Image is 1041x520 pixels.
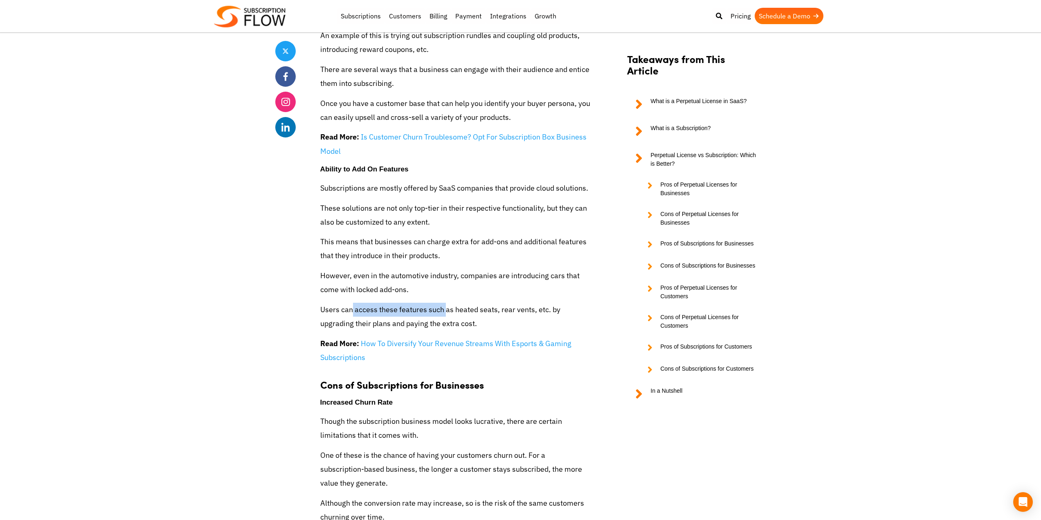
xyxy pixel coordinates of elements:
a: What is a Perpetual License in SaaS? [627,97,758,112]
a: Pros of Perpetual Licenses for Customers [639,284,758,301]
a: Pricing [726,8,755,24]
strong: Read More: [320,132,359,142]
p: Once you have a customer base that can help you identify your buyer persona, you can easily upsel... [320,97,590,124]
p: There are several ways that a business can engage with their audience and entice them into subscr... [320,63,590,90]
a: Cons of Subscriptions for Customers [639,365,758,374]
a: Perpetual License vs Subscription: Which is Better? [627,151,758,168]
a: Billing [425,8,451,24]
div: Open Intercom Messenger [1013,492,1033,512]
a: Cons of Subscriptions for Businesses [639,261,758,271]
a: Pros of Perpetual Licenses for Businesses [639,180,758,198]
p: Subscriptions are mostly offered by SaaS companies that provide cloud solutions. [320,181,590,195]
a: What is a Subscription? [627,124,758,139]
p: This means that businesses can charge extra for add-ons and additional features that they introdu... [320,235,590,263]
a: In a Nutshell [627,387,758,401]
strong: Read More: [320,339,359,348]
p: Users can access these features such as heated seats, rear vents, etc. by upgrading their plans a... [320,303,590,331]
a: Is Customer Churn Troublesome? Opt For Subscription Box Business Model [320,132,587,155]
a: Cons of Perpetual Licenses for Businesses [639,210,758,227]
a: Cons of Perpetual Licenses for Customers [639,313,758,330]
p: An example of this is trying out subscription rundles and coupling old products, introducing rewa... [320,29,590,56]
p: However, even in the automotive industry, companies are introducing cars that come with locked ad... [320,269,590,297]
p: One of these is the chance of having your customers churn out. For a subscription-based business,... [320,448,590,491]
a: Integrations [486,8,531,24]
a: Subscriptions [337,8,385,24]
h2: Takeaways from This Article [627,53,758,85]
a: Growth [531,8,560,24]
p: Though the subscription business model looks lucrative, there are certain limitations that it com... [320,414,590,442]
a: Payment [451,8,486,24]
h4: Ability to Add On Features [320,164,590,175]
a: Schedule a Demo [755,8,823,24]
a: Pros of Subscriptions for Customers [639,342,758,352]
a: Pros of Subscriptions for Businesses [639,239,758,249]
a: Customers [385,8,425,24]
img: Subscriptionflow [214,6,286,27]
h4: Increased Churn Rate [320,397,590,408]
a: How To Diversify Your Revenue Streams With Esports & Gaming Subscriptions [320,339,571,362]
h3: Cons of Subscriptions for Businesses [320,370,590,391]
p: These solutions are not only top-tier in their respective functionality, but they can also be cus... [320,201,590,229]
